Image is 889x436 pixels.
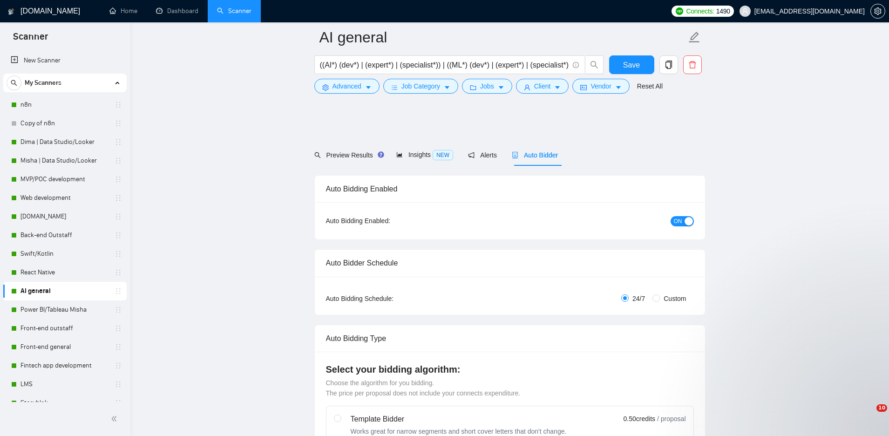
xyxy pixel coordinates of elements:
[554,84,561,91] span: caret-down
[326,250,694,276] div: Auto Bidder Schedule
[624,414,655,424] span: 0.50 credits
[351,427,567,436] div: Works great for narrow segments and short cover letters that don't change.
[686,6,714,16] span: Connects:
[660,61,678,69] span: copy
[20,338,109,356] a: Front-end general
[20,189,109,207] a: Web development
[314,151,381,159] span: Preview Results
[8,4,14,19] img: logo
[20,114,109,133] a: Copy of n8n
[637,81,663,91] a: Reset All
[572,79,629,94] button: idcardVendorcaret-down
[20,95,109,114] a: n8n
[396,151,403,158] span: area-chart
[20,245,109,263] a: Swift/Kotlin
[320,59,569,71] input: Search Freelance Jobs...
[433,150,453,160] span: NEW
[462,79,512,94] button: folderJobscaret-down
[25,74,61,92] span: My Scanners
[326,379,521,397] span: Choose the algorithm for you bidding. The price per proposal does not include your connects expen...
[7,75,21,90] button: search
[115,343,122,351] span: holder
[322,84,329,91] span: setting
[326,176,694,202] div: Auto Bidding Enabled
[629,293,649,304] span: 24/7
[115,101,122,109] span: holder
[383,79,458,94] button: barsJob Categorycaret-down
[20,356,109,375] a: Fintech app development
[480,81,494,91] span: Jobs
[580,84,587,91] span: idcard
[524,84,530,91] span: user
[871,7,885,15] span: setting
[498,84,504,91] span: caret-down
[659,55,678,74] button: copy
[115,287,122,295] span: holder
[468,151,497,159] span: Alerts
[20,375,109,394] a: LMS
[115,176,122,183] span: holder
[20,133,109,151] a: Dima | Data Studio/Looker
[6,30,55,49] span: Scanner
[444,84,450,91] span: caret-down
[615,84,622,91] span: caret-down
[115,194,122,202] span: holder
[20,207,109,226] a: [DOMAIN_NAME]
[857,404,880,427] iframe: Intercom live chat
[870,7,885,15] a: setting
[876,404,887,412] span: 10
[674,216,682,226] span: ON
[590,81,611,91] span: Vendor
[115,250,122,258] span: holder
[115,120,122,127] span: holder
[623,59,640,71] span: Save
[326,216,448,226] div: Auto Bidding Enabled:
[7,80,21,86] span: search
[115,381,122,388] span: holder
[396,151,453,158] span: Insights
[20,300,109,319] a: Power BI/Tableau Misha
[716,6,730,16] span: 1490
[115,306,122,313] span: holder
[115,399,122,407] span: holder
[534,81,551,91] span: Client
[351,414,567,425] div: Template Bidder
[585,55,604,74] button: search
[470,84,476,91] span: folder
[115,232,122,239] span: holder
[870,4,885,19] button: setting
[109,7,137,15] a: homeHome
[512,152,518,158] span: robot
[512,151,558,159] span: Auto Bidder
[111,414,120,423] span: double-left
[20,226,109,245] a: Back-end Outstaff
[657,414,685,423] span: / proposal
[468,152,475,158] span: notification
[156,7,198,15] a: dashboardDashboard
[115,325,122,332] span: holder
[333,81,361,91] span: Advanced
[20,282,109,300] a: AI general
[683,55,702,74] button: delete
[326,325,694,352] div: Auto Bidding Type
[115,269,122,276] span: holder
[314,152,321,158] span: search
[115,213,122,220] span: holder
[326,293,448,304] div: Auto Bidding Schedule:
[401,81,440,91] span: Job Category
[684,61,701,69] span: delete
[377,150,385,159] div: Tooltip anchor
[326,363,694,376] h4: Select your bidding algorithm:
[391,84,398,91] span: bars
[217,7,251,15] a: searchScanner
[365,84,372,91] span: caret-down
[585,61,603,69] span: search
[573,62,579,68] span: info-circle
[20,170,109,189] a: MVP/POC development
[609,55,654,74] button: Save
[11,51,119,70] a: New Scanner
[319,26,686,49] input: Scanner name...
[688,31,700,43] span: edit
[314,79,380,94] button: settingAdvancedcaret-down
[742,8,748,14] span: user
